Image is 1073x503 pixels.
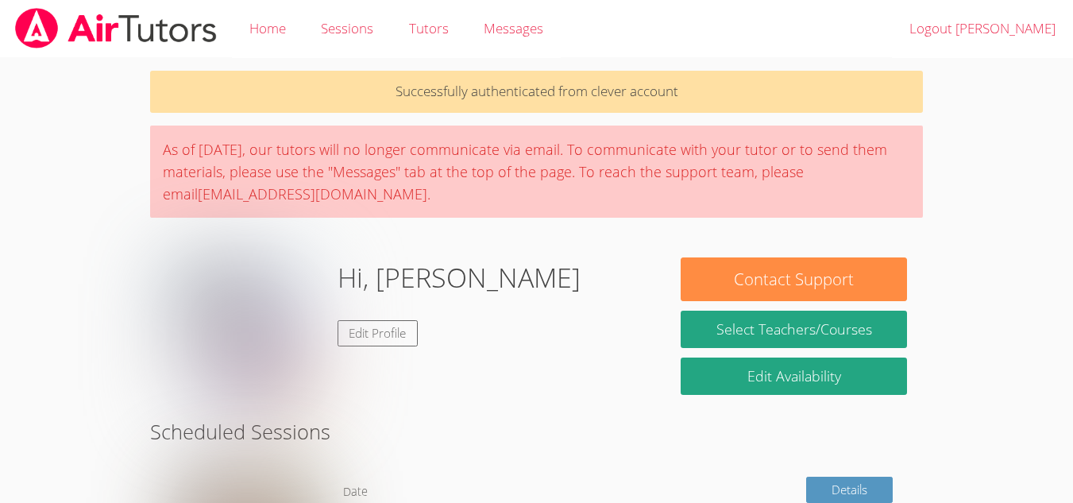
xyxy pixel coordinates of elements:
[484,19,543,37] span: Messages
[338,257,581,298] h1: Hi, [PERSON_NAME]
[150,126,923,218] div: As of [DATE], our tutors will no longer communicate via email. To communicate with your tutor or ...
[338,320,419,346] a: Edit Profile
[14,8,218,48] img: airtutors_banner-c4298cdbf04f3fff15de1276eac7730deb9818008684d7c2e4769d2f7ddbe033.png
[343,482,368,502] dt: Date
[150,416,923,447] h2: Scheduled Sessions
[166,257,325,416] img: mui%20or%20ui%20g.jpg
[681,257,907,301] button: Contact Support
[806,477,894,503] a: Details
[681,358,907,395] a: Edit Availability
[150,71,923,113] p: Successfully authenticated from clever account
[681,311,907,348] a: Select Teachers/Courses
